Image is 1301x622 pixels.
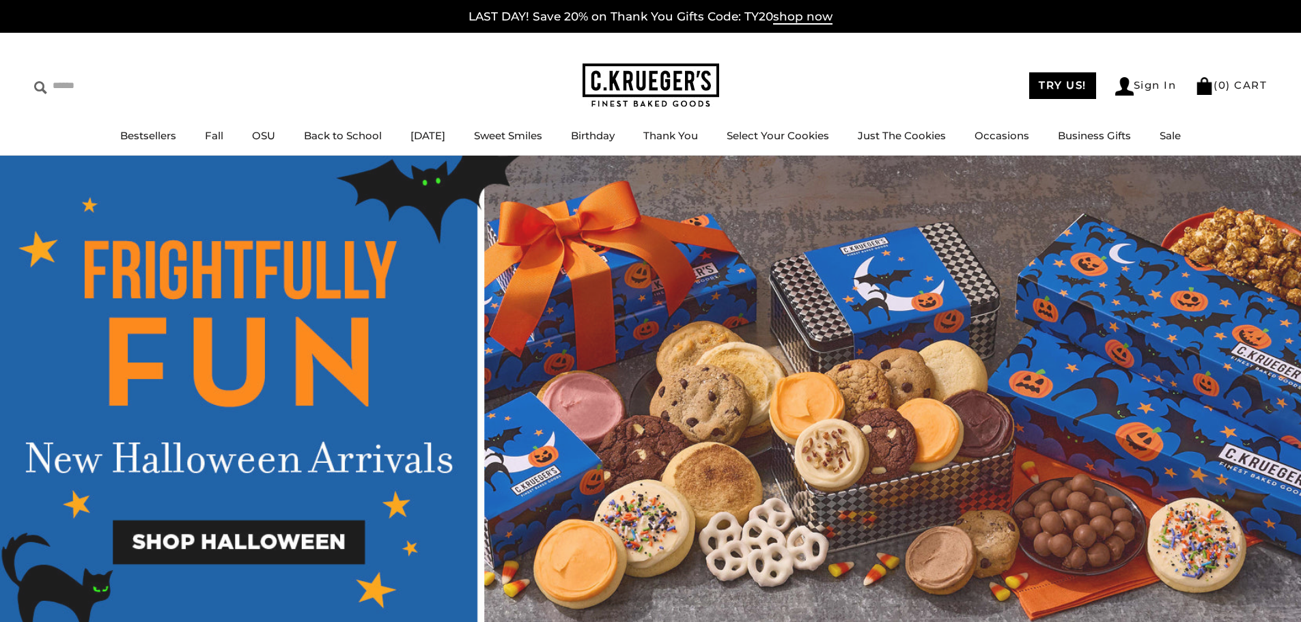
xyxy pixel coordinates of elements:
[583,63,719,108] img: C.KRUEGER'S
[1195,77,1214,95] img: Bag
[1195,79,1267,91] a: (0) CART
[858,129,946,142] a: Just The Cookies
[1058,129,1131,142] a: Business Gifts
[120,129,176,142] a: Bestsellers
[1115,77,1177,96] a: Sign In
[1160,129,1181,142] a: Sale
[252,129,275,142] a: OSU
[205,129,223,142] a: Fall
[773,10,833,25] span: shop now
[304,129,382,142] a: Back to School
[727,129,829,142] a: Select Your Cookies
[1115,77,1134,96] img: Account
[571,129,615,142] a: Birthday
[34,75,197,96] input: Search
[410,129,445,142] a: [DATE]
[975,129,1029,142] a: Occasions
[468,10,833,25] a: LAST DAY! Save 20% on Thank You Gifts Code: TY20shop now
[34,81,47,94] img: Search
[1218,79,1227,91] span: 0
[643,129,698,142] a: Thank You
[1029,72,1096,99] a: TRY US!
[474,129,542,142] a: Sweet Smiles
